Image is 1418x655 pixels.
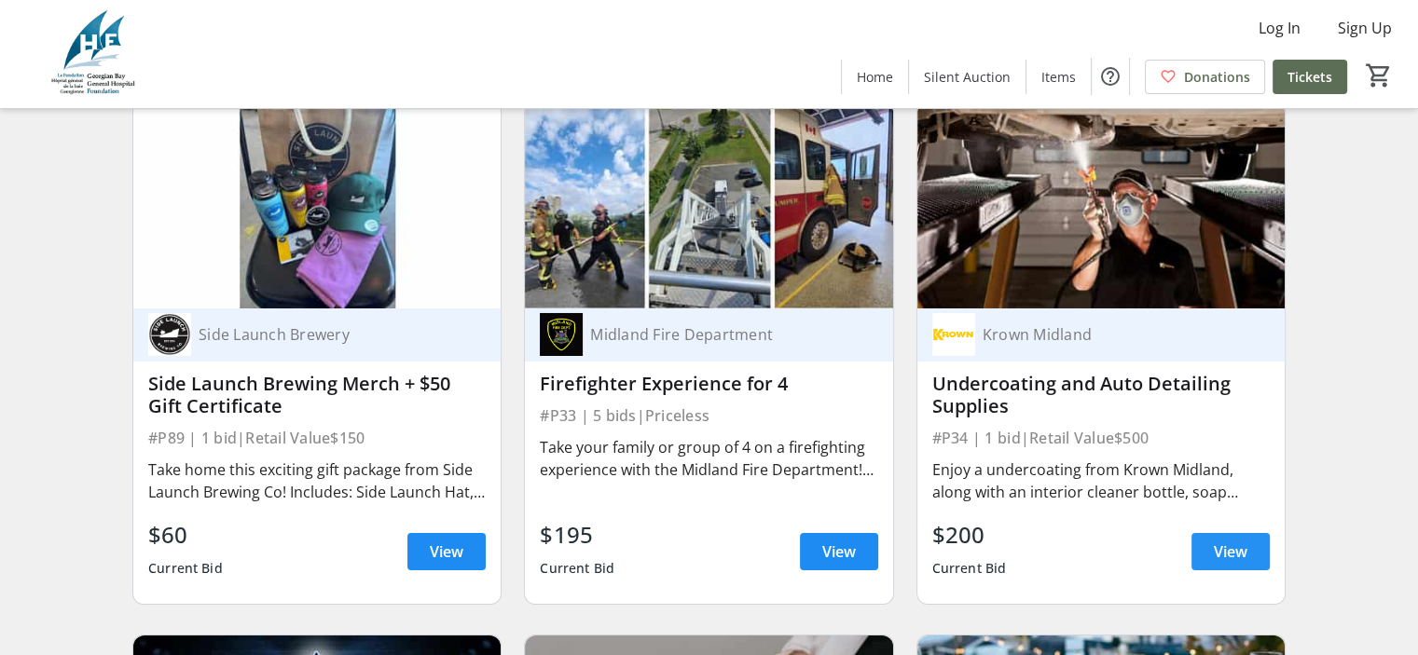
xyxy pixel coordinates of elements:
[540,518,614,552] div: $195
[148,425,486,451] div: #P89 | 1 bid | Retail Value $150
[148,373,486,417] div: Side Launch Brewing Merch + $50 Gift Certificate
[1362,59,1396,92] button: Cart
[1273,60,1347,94] a: Tickets
[540,436,877,481] div: Take your family or group of 4 on a firefighting experience with the Midland Fire Department! Exp...
[1259,17,1301,39] span: Log In
[540,313,583,356] img: Midland Fire Department
[148,552,223,585] div: Current Bid
[975,325,1247,344] div: Krown Midland
[148,518,223,552] div: $60
[932,313,975,356] img: Krown Midland
[1214,540,1247,563] span: View
[430,540,463,563] span: View
[1191,533,1270,570] a: View
[800,533,878,570] a: View
[932,552,1007,585] div: Current Bid
[932,458,1270,503] div: Enjoy a undercoating from Krown Midland, along with an interior cleaner bottle, soap bottle, wash...
[407,533,486,570] a: View
[822,540,856,563] span: View
[932,518,1007,552] div: $200
[1287,67,1332,87] span: Tickets
[1184,67,1250,87] span: Donations
[1026,60,1091,94] a: Items
[857,67,893,87] span: Home
[917,102,1285,308] img: Undercoating and Auto Detailing Supplies
[540,373,877,395] div: Firefighter Experience for 4
[1092,58,1129,95] button: Help
[932,373,1270,417] div: Undercoating and Auto Detailing Supplies
[1338,17,1392,39] span: Sign Up
[540,552,614,585] div: Current Bid
[148,313,191,356] img: Side Launch Brewery
[1041,67,1076,87] span: Items
[1145,60,1265,94] a: Donations
[909,60,1026,94] a: Silent Auction
[924,67,1011,87] span: Silent Auction
[1244,13,1315,43] button: Log In
[133,102,501,308] img: Side Launch Brewing Merch + $50 Gift Certificate
[191,325,463,344] div: Side Launch Brewery
[932,425,1270,451] div: #P34 | 1 bid | Retail Value $500
[11,7,177,101] img: Georgian Bay General Hospital Foundation's Logo
[842,60,908,94] a: Home
[525,102,892,308] img: Firefighter Experience for 4
[583,325,855,344] div: Midland Fire Department
[148,458,486,503] div: Take home this exciting gift package from Side Launch Brewing Co! Includes: Side Launch Hat, T-Sh...
[540,403,877,429] div: #P33 | 5 bids | Priceless
[1323,13,1407,43] button: Sign Up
